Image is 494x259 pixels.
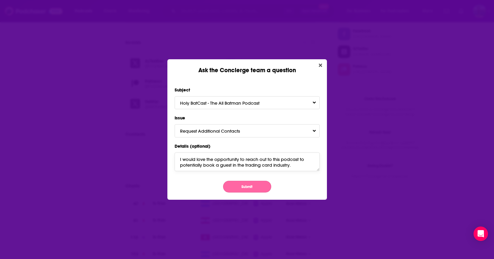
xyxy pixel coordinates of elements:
[175,124,320,137] button: Request Additional ContactsToggle Pronoun Dropdown
[167,59,327,74] div: Ask the Concierge team a question
[175,114,320,122] label: Issue
[180,100,272,106] span: Holy BatCast - The All Batman Podcast
[175,153,320,171] textarea: I would love the opportunity to reach out to this podcast to potentially book a guest in the trad...
[474,227,488,241] div: Open Intercom Messenger
[175,96,320,109] button: Holy BatCast - The All Batman PodcastToggle Pronoun Dropdown
[223,181,271,193] button: Submit
[175,86,320,94] label: Subject
[316,62,325,69] button: Close
[180,128,252,134] span: Request Additional Contacts
[175,142,320,150] label: Details (optional)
